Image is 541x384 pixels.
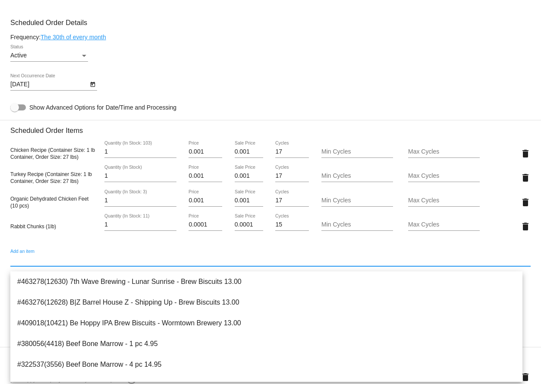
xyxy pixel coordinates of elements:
[321,148,393,155] input: Min Cycles
[10,52,88,59] mat-select: Status
[10,223,56,230] span: Rabbit Chunks (1lb)
[10,120,531,135] h3: Scheduled Order Items
[189,173,222,179] input: Price
[520,197,531,208] mat-icon: delete
[41,34,106,41] a: The 30th of every month
[520,372,531,382] mat-icon: delete
[275,173,309,179] input: Cycles
[10,34,531,41] div: Frequency:
[520,148,531,159] mat-icon: delete
[408,197,480,204] input: Max Cycles
[17,313,516,334] span: #409018(10421) Be Hoppy IPA Brew Biscuits - Wormtown Brewery 13.00
[10,171,92,184] span: Turkey Recipe (Container Size: 1 lb Container, Order Size: 27 lbs)
[104,148,176,155] input: Quantity (In Stock: 103)
[235,221,263,228] input: Sale Price
[10,52,27,59] span: Active
[408,221,480,228] input: Max Cycles
[275,148,309,155] input: Cycles
[104,173,176,179] input: Quantity (In Stock)
[235,173,263,179] input: Sale Price
[235,197,263,204] input: Sale Price
[275,221,309,228] input: Cycles
[520,221,531,232] mat-icon: delete
[408,173,480,179] input: Max Cycles
[10,147,95,160] span: Chicken Recipe (Container Size: 1 lb Container, Order Size: 27 lbs)
[321,197,393,204] input: Min Cycles
[17,292,516,313] span: #463276(12628) B|Z Barrel House Z - Shipping Up - Brew Biscuits 13.00
[189,148,222,155] input: Price
[275,197,309,204] input: Cycles
[104,221,176,228] input: Quantity (In Stock: 11)
[235,148,263,155] input: Sale Price
[189,197,222,204] input: Price
[17,354,516,375] span: #322537(3556) Beef Bone Marrow - 4 pc 14.95
[10,196,88,209] span: Organic Dehydrated Chicken Feet (10 pcs)
[10,257,531,264] input: Add an item
[10,81,88,88] input: Next Occurrence Date
[88,79,97,88] button: Open calendar
[17,334,516,354] span: #380056(4418) Beef Bone Marrow - 1 pc 4.95
[189,221,222,228] input: Price
[104,197,176,204] input: Quantity (In Stock: 3)
[29,103,176,112] span: Show Advanced Options for Date/Time and Processing
[10,19,531,27] h3: Scheduled Order Details
[321,221,393,228] input: Min Cycles
[321,173,393,179] input: Min Cycles
[408,148,480,155] input: Max Cycles
[17,271,516,292] span: #463278(12630) 7th Wave Brewing - Lunar Sunrise - Brew Biscuits 13.00
[520,173,531,183] mat-icon: delete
